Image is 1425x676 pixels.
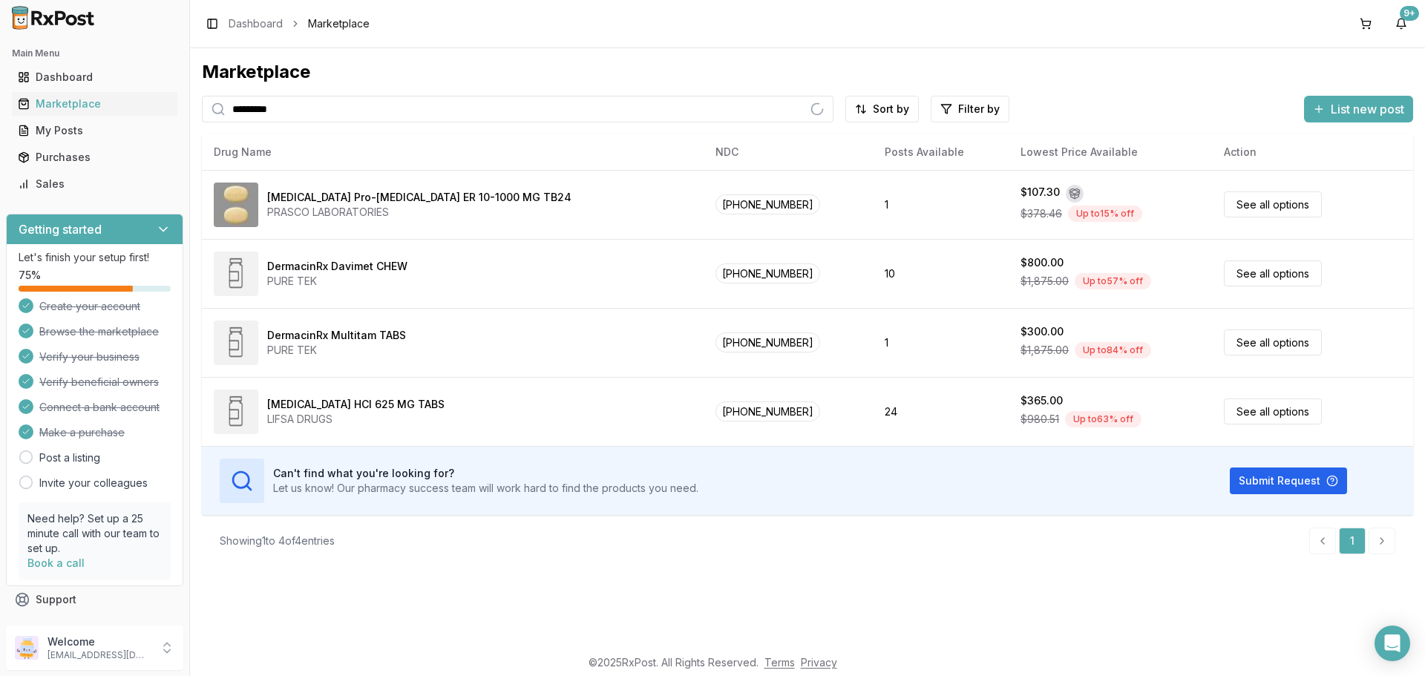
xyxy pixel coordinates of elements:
[47,649,151,661] p: [EMAIL_ADDRESS][DOMAIN_NAME]
[267,259,407,274] div: DermacinRx Davimet CHEW
[1224,260,1322,286] a: See all options
[39,375,159,390] span: Verify beneficial owners
[6,613,183,640] button: Feedback
[715,332,820,352] span: [PHONE_NUMBER]
[1339,528,1366,554] a: 1
[6,6,101,30] img: RxPost Logo
[214,390,258,434] img: metFORMIN HCl 625 MG TABS
[18,96,171,111] div: Marketplace
[12,144,177,171] a: Purchases
[873,308,1009,377] td: 1
[1075,273,1151,289] div: Up to 57 % off
[1021,343,1069,358] span: $1,875.00
[1021,393,1063,408] div: $365.00
[12,47,177,59] h2: Main Menu
[267,205,571,220] div: PRASCO LABORATORIES
[19,250,171,265] p: Let's finish your setup first!
[12,117,177,144] a: My Posts
[873,102,909,117] span: Sort by
[1224,191,1322,217] a: See all options
[47,634,151,649] p: Welcome
[39,350,140,364] span: Verify your business
[715,263,820,283] span: [PHONE_NUMBER]
[1009,134,1212,170] th: Lowest Price Available
[1068,206,1142,222] div: Up to 15 % off
[704,134,873,170] th: NDC
[931,96,1009,122] button: Filter by
[39,324,159,339] span: Browse the marketplace
[267,190,571,205] div: [MEDICAL_DATA] Pro-[MEDICAL_DATA] ER 10-1000 MG TB24
[1212,134,1413,170] th: Action
[1021,274,1069,289] span: $1,875.00
[18,150,171,165] div: Purchases
[6,172,183,196] button: Sales
[764,656,795,669] a: Terms
[39,400,160,415] span: Connect a bank account
[202,134,704,170] th: Drug Name
[12,64,177,91] a: Dashboard
[1230,467,1347,494] button: Submit Request
[1309,528,1395,554] nav: pagination
[229,16,283,31] a: Dashboard
[6,145,183,169] button: Purchases
[214,321,258,365] img: DermacinRx Multitam TABS
[1389,12,1413,36] button: 9+
[1021,324,1064,339] div: $300.00
[1021,255,1064,270] div: $800.00
[214,183,258,227] img: Dapagliflozin Pro-metFORMIN ER 10-1000 MG TB24
[1331,100,1404,118] span: List new post
[19,268,41,283] span: 75 %
[39,425,125,440] span: Make a purchase
[1021,412,1059,427] span: $980.51
[18,177,171,191] div: Sales
[18,123,171,138] div: My Posts
[220,534,335,548] div: Showing 1 to 4 of 4 entries
[267,343,406,358] div: PURE TEK
[39,476,148,490] a: Invite your colleagues
[12,171,177,197] a: Sales
[39,450,100,465] a: Post a listing
[1021,185,1060,203] div: $107.30
[267,397,445,412] div: [MEDICAL_DATA] HCl 625 MG TABS
[1075,342,1151,358] div: Up to 84 % off
[273,466,698,481] h3: Can't find what you're looking for?
[1021,206,1062,221] span: $378.46
[6,92,183,116] button: Marketplace
[18,70,171,85] div: Dashboard
[845,96,919,122] button: Sort by
[27,557,85,569] a: Book a call
[12,91,177,117] a: Marketplace
[873,134,1009,170] th: Posts Available
[1375,626,1410,661] div: Open Intercom Messenger
[15,636,39,660] img: User avatar
[308,16,370,31] span: Marketplace
[873,239,1009,308] td: 10
[873,377,1009,446] td: 24
[958,102,1000,117] span: Filter by
[202,60,1413,84] div: Marketplace
[6,65,183,89] button: Dashboard
[267,274,407,289] div: PURE TEK
[801,656,837,669] a: Privacy
[715,194,820,214] span: [PHONE_NUMBER]
[873,170,1009,239] td: 1
[39,299,140,314] span: Create your account
[229,16,370,31] nav: breadcrumb
[36,619,86,634] span: Feedback
[27,511,162,556] p: Need help? Set up a 25 minute call with our team to set up.
[267,412,445,427] div: LIFSA DRUGS
[1065,411,1141,427] div: Up to 63 % off
[1304,96,1413,122] button: List new post
[19,220,102,238] h3: Getting started
[273,481,698,496] p: Let us know! Our pharmacy success team will work hard to find the products you need.
[1224,329,1322,355] a: See all options
[267,328,406,343] div: DermacinRx Multitam TABS
[214,252,258,296] img: DermacinRx Davimet CHEW
[1224,398,1322,424] a: See all options
[715,401,820,421] span: [PHONE_NUMBER]
[1304,103,1413,118] a: List new post
[6,119,183,142] button: My Posts
[1400,6,1419,21] div: 9+
[6,586,183,613] button: Support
